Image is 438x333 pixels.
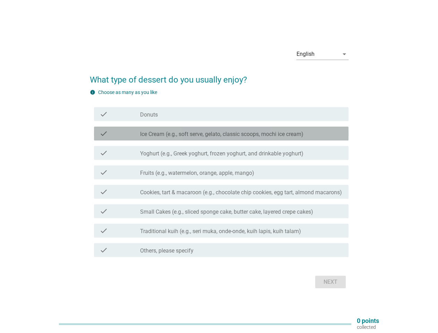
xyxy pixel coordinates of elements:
[100,168,108,177] i: check
[100,207,108,215] i: check
[100,110,108,118] i: check
[100,246,108,254] i: check
[297,51,315,57] div: English
[357,324,379,330] p: collected
[100,149,108,157] i: check
[140,111,158,118] label: Donuts
[140,150,303,157] label: Yoghurt (e.g., Greek yoghurt, frozen yoghurt, and drinkable yoghurt)
[140,189,342,196] label: Cookies, tart & macaroon (e.g., chocolate chip cookies, egg tart, almond macarons)
[140,170,254,177] label: Fruits (e.g., watermelon, orange, apple, mango)
[98,89,157,95] label: Choose as many as you like
[100,188,108,196] i: check
[100,129,108,138] i: check
[140,131,303,138] label: Ice Cream (e.g., soft serve, gelato, classic scoops, mochi ice cream)
[100,227,108,235] i: check
[340,50,349,58] i: arrow_drop_down
[90,67,349,86] h2: What type of dessert do you usually enjoy?
[140,228,301,235] label: Traditional kuih (e.g., seri muka, onde-onde, kuih lapis, kuih talam)
[90,89,95,95] i: info
[140,247,194,254] label: Others, please specify
[140,208,313,215] label: Small Cakes (e.g., sliced sponge cake, butter cake, layered crepe cakes)
[357,318,379,324] p: 0 points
